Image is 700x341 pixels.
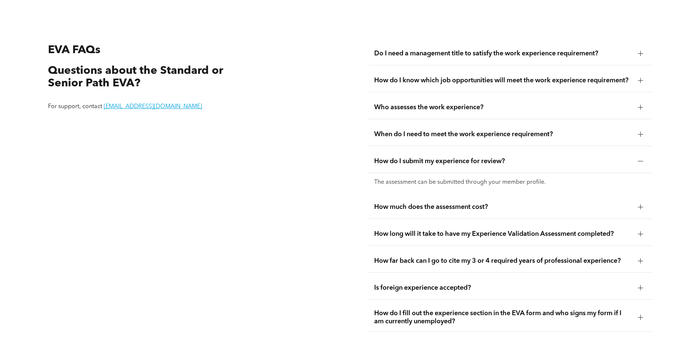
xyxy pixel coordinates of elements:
a: [EMAIL_ADDRESS][DOMAIN_NAME] [104,104,202,110]
span: Is foreign experience accepted? [374,284,632,292]
span: How far back can I go to cite my 3 or 4 required years of professional experience? [374,257,632,265]
span: EVA FAQs [48,45,100,56]
span: How do I fill out the experience section in the EVA form and who signs my form if I am currently ... [374,309,632,325]
span: For support, contact [48,104,102,110]
span: When do I need to meet the work experience requirement? [374,130,632,138]
span: Who assesses the work experience? [374,103,632,111]
span: How long will it take to have my Experience Validation Assessment completed? [374,230,632,238]
span: How do I submit my experience for review? [374,157,632,165]
span: How much does the assessment cost? [374,203,632,211]
span: Do I need a management title to satisfy the work experience requirement? [374,49,632,58]
span: How do I know which job opportunities will meet the work experience requirement? [374,76,632,85]
span: Questions about the Standard or Senior Path EVA? [48,65,223,89]
p: The assessment can be submitted through your member profile. [374,179,646,186]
